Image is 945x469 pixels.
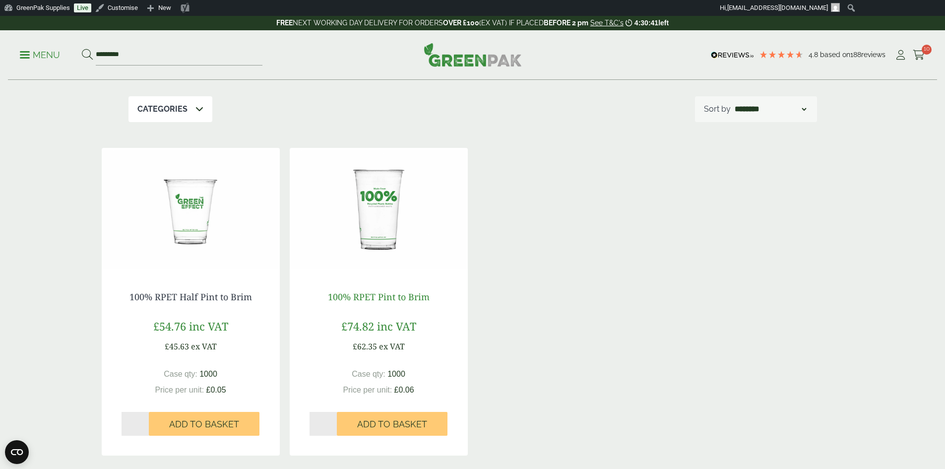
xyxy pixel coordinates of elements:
strong: BEFORE 2 pm [544,19,588,27]
img: GreenPak Supplies [424,43,522,67]
img: REVIEWS.io [711,52,754,59]
span: £74.82 [341,319,374,334]
span: £62.35 [353,341,377,352]
span: Based on [820,51,850,59]
span: inc VAT [189,319,228,334]
span: Price per unit: [155,386,204,394]
a: Live [74,3,91,12]
span: 188 [850,51,861,59]
span: £45.63 [165,341,189,352]
span: ex VAT [379,341,405,352]
strong: FREE [276,19,293,27]
button: Add to Basket [149,412,259,436]
span: left [658,19,669,27]
p: Menu [20,49,60,61]
span: ex VAT [191,341,217,352]
span: 4:30:41 [634,19,658,27]
span: 1000 [199,370,217,378]
button: Add to Basket [337,412,447,436]
img: half pint pic 2 [102,148,280,272]
p: Categories [137,103,188,115]
span: £54.76 [153,319,186,334]
a: 100% RPET Pint to Brim [328,291,430,303]
span: [EMAIL_ADDRESS][DOMAIN_NAME] [727,4,828,11]
img: pint pic 2 [290,148,468,272]
a: See T&C's [590,19,624,27]
span: 1000 [387,370,405,378]
span: Case qty: [352,370,385,378]
div: 4.79 Stars [759,50,804,59]
a: 100% RPET Half Pint to Brim [129,291,252,303]
span: £0.06 [394,386,414,394]
span: Add to Basket [357,419,427,430]
a: Menu [20,49,60,59]
select: Shop order [733,103,808,115]
strong: OVER £100 [443,19,479,27]
span: Price per unit: [343,386,392,394]
p: Sort by [704,103,731,115]
span: 4.8 [809,51,820,59]
span: reviews [861,51,885,59]
i: My Account [894,50,907,60]
a: 10 [913,48,925,63]
span: £0.05 [206,386,226,394]
span: Add to Basket [169,419,239,430]
button: Open CMP widget [5,440,29,464]
i: Cart [913,50,925,60]
span: inc VAT [377,319,416,334]
span: 10 [922,45,932,55]
span: Case qty: [164,370,197,378]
